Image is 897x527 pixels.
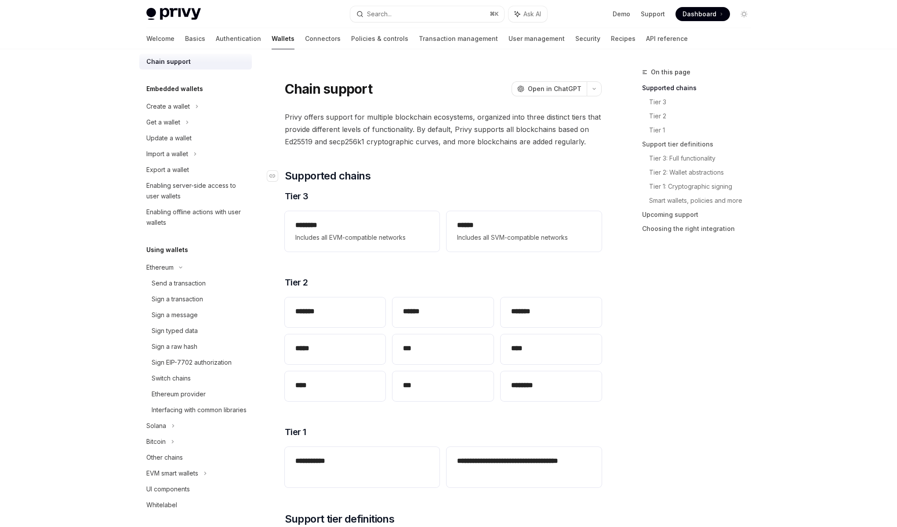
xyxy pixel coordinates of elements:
div: Switch chains [152,373,191,384]
a: Other chains [139,450,252,465]
a: Dashboard [675,7,730,21]
button: Ask AI [508,6,547,22]
a: Send a transaction [139,275,252,291]
div: Sign a message [152,310,198,320]
span: Tier 3 [285,190,309,202]
div: Enabling server-side access to user wallets [146,180,247,201]
a: Navigate to header [267,169,285,183]
div: Sign a transaction [152,294,203,304]
a: Transaction management [419,28,498,49]
h1: Chain support [285,81,372,97]
div: Ethereum provider [152,389,206,399]
span: Includes all SVM-compatible networks [457,232,591,243]
a: **** *Includes all SVM-compatible networks [447,211,601,252]
a: Recipes [611,28,636,49]
div: Import a wallet [146,149,188,159]
div: Enabling offline actions with user wallets [146,207,247,228]
img: light logo [146,8,201,20]
a: Tier 3: Full functionality [649,151,758,165]
a: User management [508,28,565,49]
a: Sign a message [139,307,252,323]
span: Tier 2 [285,276,308,289]
a: Enabling server-side access to user wallets [139,178,252,204]
a: Basics [185,28,205,49]
button: Search...⌘K [350,6,504,22]
a: Tier 1: Cryptographic signing [649,179,758,194]
span: Dashboard [683,10,716,18]
div: Export a wallet [146,165,189,175]
a: Sign a raw hash [139,339,252,355]
a: Tier 2 [649,109,758,123]
span: Privy offers support for multiple blockchain ecosystems, organized into three distinct tiers that... [285,111,602,148]
div: EVM smart wallets [146,468,198,479]
span: On this page [651,67,690,77]
a: Update a wallet [139,130,252,146]
a: Ethereum provider [139,386,252,402]
a: Supported chains [642,81,758,95]
span: Open in ChatGPT [528,84,581,93]
a: Support tier definitions [642,137,758,151]
a: Upcoming support [642,208,758,222]
a: Welcome [146,28,174,49]
a: Policies & controls [351,28,408,49]
span: Support tier definitions [285,512,395,526]
span: Ask AI [523,10,541,18]
a: API reference [646,28,688,49]
a: **** ***Includes all EVM-compatible networks [285,211,439,252]
div: Sign EIP-7702 authorization [152,357,232,368]
a: Tier 2: Wallet abstractions [649,165,758,179]
div: Other chains [146,452,183,463]
a: Security [575,28,600,49]
a: Export a wallet [139,162,252,178]
a: Tier 1 [649,123,758,137]
a: Sign a transaction [139,291,252,307]
div: Sign typed data [152,326,198,336]
a: Sign EIP-7702 authorization [139,355,252,370]
a: Wallets [272,28,294,49]
span: Tier 1 [285,426,306,438]
div: Whitelabel [146,500,177,510]
div: Sign a raw hash [152,341,197,352]
a: Smart wallets, policies and more [649,194,758,208]
div: Update a wallet [146,133,192,143]
div: Search... [367,9,392,19]
a: Enabling offline actions with user wallets [139,204,252,231]
h5: Embedded wallets [146,84,203,94]
div: Solana [146,421,166,431]
a: Connectors [305,28,341,49]
a: Authentication [216,28,261,49]
a: Interfacing with common libraries [139,402,252,418]
a: Choosing the right integration [642,222,758,236]
div: UI components [146,484,190,494]
a: Switch chains [139,370,252,386]
a: Whitelabel [139,497,252,513]
a: Support [641,10,665,18]
div: Bitcoin [146,436,166,447]
div: Ethereum [146,262,174,273]
div: Interfacing with common libraries [152,405,247,415]
div: Get a wallet [146,117,180,128]
a: Demo [613,10,630,18]
a: UI components [139,481,252,497]
button: Open in ChatGPT [512,81,587,96]
div: Create a wallet [146,101,190,112]
button: Toggle dark mode [737,7,751,21]
h5: Using wallets [146,245,188,255]
div: Send a transaction [152,278,206,289]
span: ⌘ K [490,11,499,18]
a: Tier 3 [649,95,758,109]
span: Supported chains [285,169,370,183]
a: Sign typed data [139,323,252,339]
span: Includes all EVM-compatible networks [295,232,429,243]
